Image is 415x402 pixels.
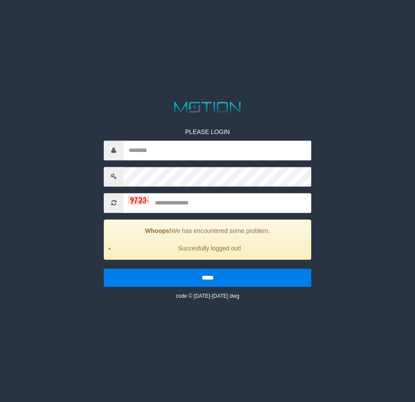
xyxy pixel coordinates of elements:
p: PLEASE LOGIN [104,127,311,136]
strong: Whoops! [145,227,171,234]
small: code © [DATE]-[DATE] dwg [176,293,239,299]
img: MOTION_logo.png [171,100,244,114]
div: We has encountered some problem. [104,219,311,260]
li: Succesfully logged out! [115,244,304,253]
img: captcha [128,196,150,205]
